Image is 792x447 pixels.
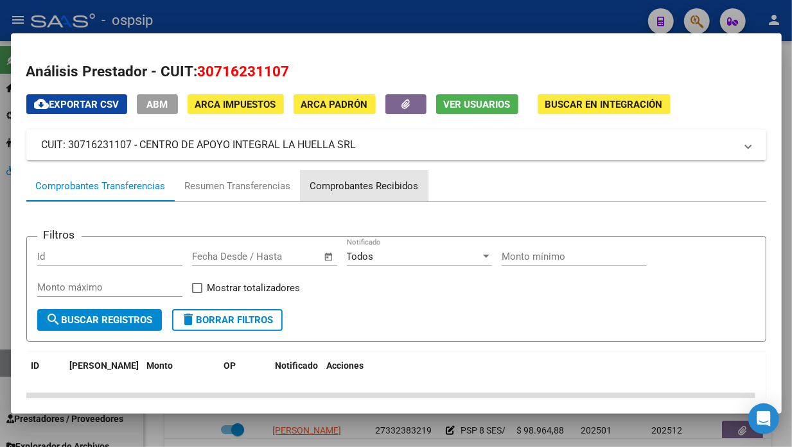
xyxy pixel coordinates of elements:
[198,63,290,80] span: 30716231107
[142,352,219,394] datatable-header-cell: Monto
[301,99,368,110] span: ARCA Padrón
[276,360,319,371] span: Notificado
[46,314,153,326] span: Buscar Registros
[181,312,197,327] mat-icon: delete
[34,99,119,110] span: Exportar CSV
[185,179,291,194] div: Resumen Transferencias
[26,94,127,114] button: Exportar CSV
[172,309,283,331] button: Borrar Filtros
[219,352,270,394] datatable-header-cell: OP
[42,137,735,153] mat-panel-title: CUIT: 30716231107 - CENTRO DE APOYO INTEGRAL LA HUELLA SRL
[181,314,274,326] span: Borrar Filtros
[37,226,82,243] h3: Filtros
[436,94,518,114] button: Ver Usuarios
[31,360,40,371] span: ID
[327,360,364,371] span: Acciones
[224,360,236,371] span: OP
[545,99,663,110] span: Buscar en Integración
[192,251,244,262] input: Fecha inicio
[347,251,374,262] span: Todos
[70,360,139,371] span: [PERSON_NAME]
[270,352,322,394] datatable-header-cell: Notificado
[26,352,65,394] datatable-header-cell: ID
[65,352,142,394] datatable-header-cell: Fecha T.
[256,251,318,262] input: Fecha fin
[207,280,301,296] span: Mostrar totalizadores
[294,94,376,114] button: ARCA Padrón
[538,94,671,114] button: Buscar en Integración
[36,179,166,194] div: Comprobantes Transferencias
[748,403,779,434] div: Open Intercom Messenger
[37,309,162,331] button: Buscar Registros
[310,179,419,194] div: Comprobantes Recibidos
[34,96,49,112] mat-icon: cloud_download
[195,99,276,110] span: ARCA Impuestos
[321,249,336,264] button: Open calendar
[137,94,178,114] button: ABM
[26,61,766,83] h2: Análisis Prestador - CUIT:
[26,130,766,160] mat-expansion-panel-header: CUIT: 30716231107 - CENTRO DE APOYO INTEGRAL LA HUELLA SRL
[322,352,755,394] datatable-header-cell: Acciones
[146,99,168,110] span: ABM
[188,94,284,114] button: ARCA Impuestos
[147,360,173,371] span: Monto
[46,312,62,327] mat-icon: search
[444,99,511,110] span: Ver Usuarios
